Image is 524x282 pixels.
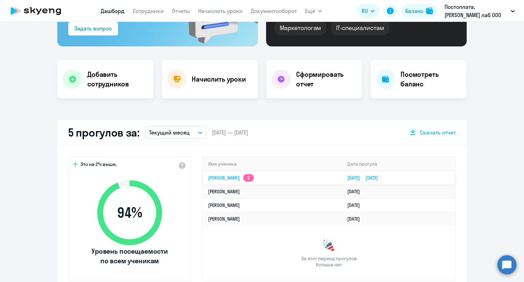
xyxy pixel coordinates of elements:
[347,216,365,222] a: [DATE]
[212,129,248,136] span: [DATE] — [DATE]
[347,202,365,208] a: [DATE]
[251,8,297,14] a: Документооборот
[347,188,365,195] a: [DATE]
[357,4,379,18] button: RU
[401,70,461,89] h4: Посмотреть баланс
[401,4,437,18] button: Балансbalance
[305,4,322,18] button: Ещё
[145,126,206,139] button: Текущий месяц
[203,157,342,171] th: Имя ученика
[90,246,169,266] span: Уровень посещаемости по всем ученикам
[305,7,315,15] span: Ещё
[362,7,368,15] span: RU
[208,188,240,195] a: [PERSON_NAME]
[441,3,518,19] button: Постоплата, [PERSON_NAME] лаб ООО
[74,24,112,32] div: Задать вопрос
[192,74,246,84] h4: Начислить уроки
[426,8,433,14] img: balance
[342,157,455,171] th: Дата прогула
[149,128,190,137] p: Текущий месяц
[208,216,240,222] a: [PERSON_NAME]
[347,175,383,181] a: [DATE][DATE]
[322,239,336,253] img: congrats
[198,8,243,14] a: Начислить уроки
[420,129,456,136] span: Скачать отчет
[208,202,240,208] a: [PERSON_NAME]
[68,22,118,36] button: Задать вопрос
[87,70,148,89] h4: Добавить сотрудников
[68,126,140,139] h2: 5 прогулов за:
[133,8,164,14] a: Сотрудники
[331,21,389,35] div: IT-специалистам
[101,8,125,14] a: Дашборд
[296,70,357,89] h4: Сформировать отчет
[243,174,254,182] app-skyeng-badge: 2
[81,161,117,169] span: Это на 2% выше,
[274,21,326,35] div: Маркетологам
[405,7,423,15] div: Баланс
[445,3,508,19] p: Постоплата, [PERSON_NAME] лаб ООО
[300,255,358,268] span: За этот период прогулов больше нет
[208,175,254,181] a: [PERSON_NAME]2
[172,8,190,14] a: Отчеты
[90,205,169,221] span: 94 %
